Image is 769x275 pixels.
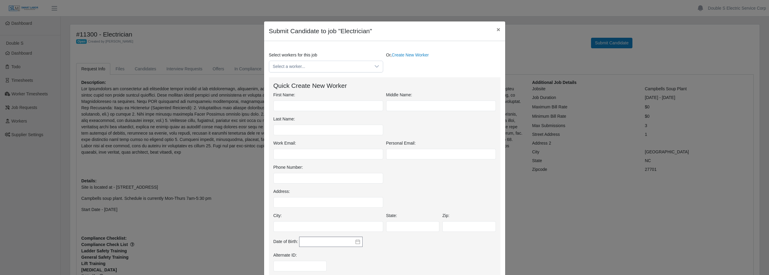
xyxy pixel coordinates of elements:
[273,92,295,98] label: First Name:
[5,5,225,11] body: Rich Text Area. Press ALT-0 for help.
[269,26,372,36] h4: Submit Candidate to job "Electrician"
[273,188,290,195] label: Address:
[386,92,412,98] label: Middle Name:
[273,116,295,122] label: Last Name:
[269,52,317,58] label: Select workers for this job
[386,140,416,146] label: Personal Email:
[273,252,297,258] label: Alternate ID:
[273,213,282,219] label: City:
[442,213,449,219] label: Zip:
[386,213,397,219] label: State:
[385,52,502,72] div: Or,
[392,53,429,57] a: Create New Worker
[273,140,296,146] label: Work Email:
[273,238,298,245] label: Date of Birth:
[273,82,496,89] h4: Quick Create New Worker
[496,26,500,33] span: ×
[269,61,371,72] span: Select a worker...
[273,164,303,171] label: Phone Number:
[492,21,505,37] button: Close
